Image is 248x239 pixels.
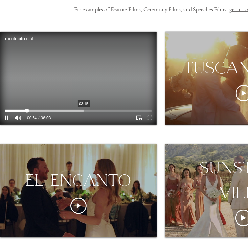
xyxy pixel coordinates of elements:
button: Play video [70,198,87,214]
div: 03:15 [78,100,90,107]
button: Enter full screen [146,114,154,122]
button: Play Picture-in-Picture [135,114,143,122]
button: Mute [13,114,22,122]
button: Pause [2,114,11,122]
div: el encanto [10,168,147,193]
span: 06:03 [38,116,51,120]
div: montecito club [5,36,91,41]
span: 00:54 [27,116,37,120]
